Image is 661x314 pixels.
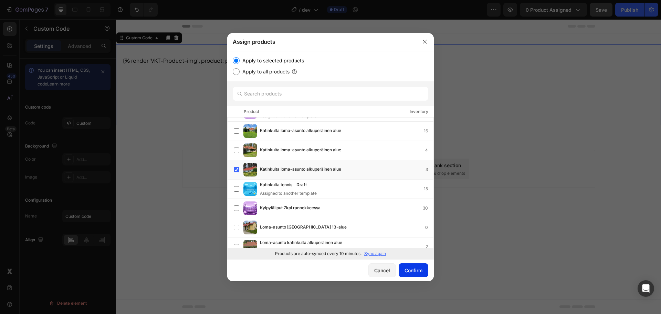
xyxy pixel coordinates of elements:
[426,166,433,173] div: 3
[303,142,345,150] div: Add blank section
[9,16,38,22] div: Custom Code
[426,243,433,250] div: 2
[298,151,349,157] span: then drag & drop elements
[243,143,257,157] img: product-img
[275,251,361,257] p: Products are auto-synced every 10 minutes.
[243,221,257,234] img: product-img
[260,181,292,189] span: Katinkulta tennis
[260,239,342,247] span: Loma-asunto katinkulta alkuperäinen alue
[243,124,257,138] img: product-img
[424,185,433,192] div: 15
[424,128,433,134] div: 16
[240,57,304,65] label: Apply to selected products
[227,51,434,259] div: />
[425,147,433,154] div: 4
[198,142,240,150] div: Choose templates
[405,267,422,274] div: Confirm
[233,87,428,101] input: Search products
[260,204,321,212] span: Kylpyläliput 7kpl rannekkeessa
[260,190,321,196] div: Assigned to another template
[399,263,428,277] button: Confirm
[256,127,289,134] span: Add section
[260,166,341,173] span: Katinkulta loma-asunto alkuperäinen alue
[423,205,433,212] div: 30
[410,108,428,115] div: Inventory
[252,142,288,150] div: Generate layout
[425,224,433,231] div: 0
[227,33,416,51] div: Assign products
[243,240,257,254] img: product-img
[368,263,396,277] button: Cancel
[374,267,390,274] div: Cancel
[243,163,257,176] img: product-img
[260,127,341,135] span: Katinkulta loma-asunto alkuperäinen alue
[240,68,290,76] label: Apply to all products
[294,181,309,188] div: Draft
[244,108,259,115] div: Product
[260,146,341,154] span: Katinkulta loma-asunto alkuperäinen alue
[195,151,242,157] span: inspired by CRO experts
[364,251,386,257] p: Sync again
[260,224,347,231] span: Loma-asunto [GEOGRAPHIC_DATA] 13-alue
[243,201,257,215] img: product-img
[252,151,288,157] span: from URL or image
[638,280,654,297] div: Open Intercom Messenger
[243,182,257,196] img: product-img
